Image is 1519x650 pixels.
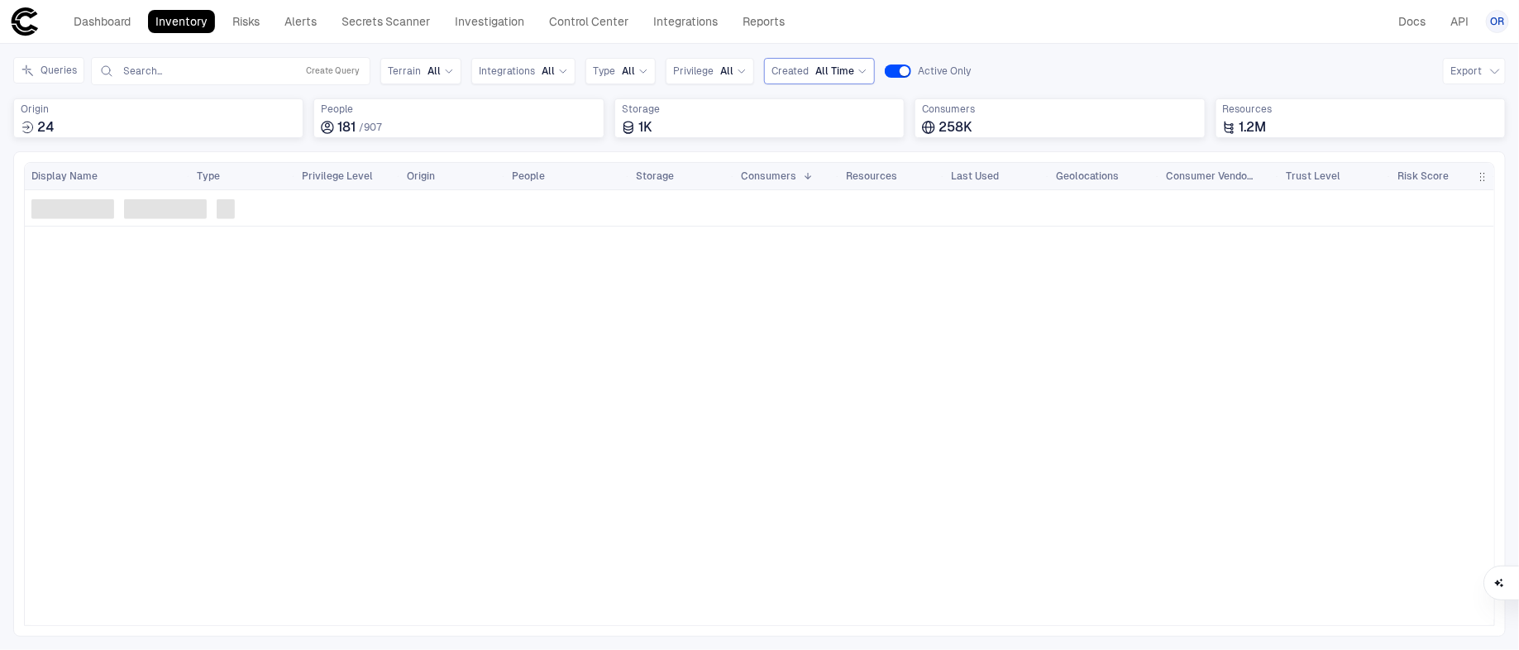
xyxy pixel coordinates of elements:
span: Created [771,65,809,78]
div: Expand queries side panel [13,57,91,84]
span: Storage [636,170,674,183]
a: Docs [1391,10,1433,33]
span: 1K [638,119,652,136]
span: People [321,103,596,116]
a: Inventory [148,10,215,33]
span: All Time [815,65,854,78]
span: Privilege [673,65,714,78]
span: Consumers [741,170,796,183]
div: Total storage locations where identities are stored [614,98,905,138]
span: Type [197,170,220,183]
span: OR [1491,15,1505,28]
span: 24 [37,119,54,136]
span: Active Only [918,65,971,78]
a: Reports [735,10,792,33]
span: 907 [364,122,382,133]
span: Consumer Vendors [1166,170,1256,183]
a: Control Center [542,10,636,33]
span: Trust Level [1286,170,1340,183]
span: People [512,170,545,183]
a: Risks [225,10,267,33]
a: Investigation [447,10,532,33]
span: Type [593,65,615,78]
span: 1.2M [1240,119,1267,136]
span: Resources [846,170,897,183]
span: Last Used [951,170,999,183]
a: Dashboard [66,10,138,33]
button: OR [1486,10,1509,33]
div: Total employees associated with identities [313,98,604,138]
a: Secrets Scanner [334,10,437,33]
span: All [428,65,441,78]
span: Consumers [922,103,1197,116]
span: Geolocations [1056,170,1119,183]
span: Storage [622,103,897,116]
button: Export [1443,58,1506,84]
span: 258K [939,119,972,136]
div: Total sources where identities were created [13,98,303,138]
span: Terrain [388,65,421,78]
div: Total consumers using identities [915,98,1205,138]
span: Origin [407,170,435,183]
span: All [720,65,733,78]
span: Origin [21,103,296,116]
span: / [359,122,364,133]
div: Total resources accessed or granted by identities [1216,98,1506,138]
span: Risk Score [1397,170,1449,183]
button: Create Query [303,61,363,81]
span: 181 [337,119,356,136]
span: Privilege Level [302,170,373,183]
span: All [542,65,555,78]
a: API [1443,10,1476,33]
span: Integrations [479,65,535,78]
a: Integrations [646,10,725,33]
button: Queries [13,57,84,84]
span: Resources [1223,103,1498,116]
a: Alerts [277,10,324,33]
span: Display Name [31,170,98,183]
span: All [622,65,635,78]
